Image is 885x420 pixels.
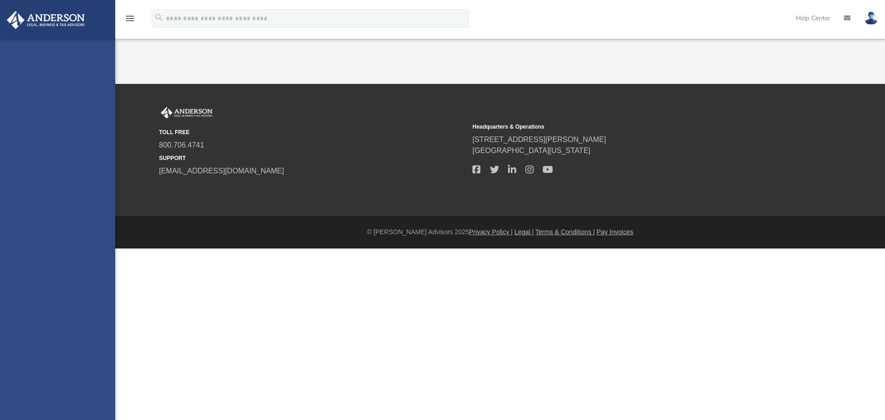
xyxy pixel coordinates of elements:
a: 800.706.4741 [159,141,204,149]
img: Anderson Advisors Platinum Portal [4,11,88,29]
img: User Pic [864,12,878,25]
a: [STREET_ADDRESS][PERSON_NAME] [472,136,606,143]
a: menu [124,18,136,24]
a: Terms & Conditions | [536,228,595,236]
a: Privacy Policy | [469,228,513,236]
small: TOLL FREE [159,128,466,136]
a: [EMAIL_ADDRESS][DOMAIN_NAME] [159,167,284,175]
a: Legal | [514,228,534,236]
a: [GEOGRAPHIC_DATA][US_STATE] [472,147,590,154]
small: SUPPORT [159,154,466,162]
i: menu [124,13,136,24]
a: Pay Invoices [596,228,633,236]
small: Headquarters & Operations [472,123,779,131]
i: search [154,12,164,23]
img: Anderson Advisors Platinum Portal [159,107,214,119]
div: © [PERSON_NAME] Advisors 2025 [115,227,885,237]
